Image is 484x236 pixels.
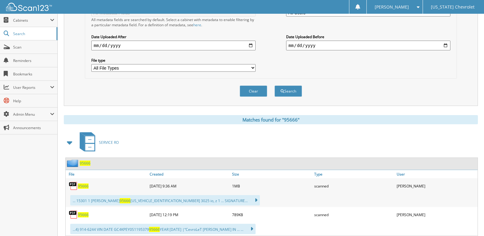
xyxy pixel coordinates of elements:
[6,3,52,11] img: scan123-logo-white.svg
[91,58,256,63] label: File type
[70,224,256,234] div: ...4) 914-6244 VIN DATE GC4KPEY0S1195379 YEAR [DATE] |“CevroLeT [PERSON_NAME] IN ... ...
[13,98,54,103] span: Help
[66,170,148,178] a: File
[13,71,54,77] span: Bookmarks
[13,112,50,117] span: Admin Menu
[286,34,450,39] label: Date Uploaded Before
[91,17,256,27] div: All metadata fields are searched by default. Select a cabinet with metadata to enable filtering b...
[395,209,478,221] div: [PERSON_NAME]
[67,159,80,167] img: folder2.png
[148,170,231,178] a: Created
[78,212,89,217] a: 95666
[286,41,450,50] input: end
[395,180,478,192] div: [PERSON_NAME]
[231,180,313,192] div: 1MB
[193,22,201,27] a: here
[13,58,54,63] span: Reminders
[13,125,54,130] span: Announcements
[69,181,78,191] img: PDF.png
[431,5,475,9] span: [US_STATE] Chevrolet
[69,210,78,219] img: PDF.png
[395,170,478,178] a: User
[375,5,409,9] span: [PERSON_NAME]
[275,85,302,97] button: Search
[78,183,89,189] a: 95666
[120,198,130,203] span: 95666
[70,195,260,205] div: ... 15301 1 [PERSON_NAME] [US_VEHICLE_IDENTIFICATION_NUMBER] 3025 io, z 1 ... SIGNATURE...
[148,209,231,221] div: [DATE] 12:19 PM
[13,45,54,50] span: Scan
[76,130,119,154] a: SERVICE RO
[313,180,395,192] div: scanned
[91,41,256,50] input: start
[99,140,119,145] span: SERVICE RO
[148,180,231,192] div: [DATE] 9:36 AM
[13,18,50,23] span: Cabinets
[13,31,53,36] span: Search
[91,34,256,39] label: Date Uploaded After
[13,85,50,90] span: User Reports
[231,209,313,221] div: 789KB
[231,170,313,178] a: Size
[240,85,267,97] button: Clear
[313,209,395,221] div: scanned
[313,170,395,178] a: Type
[80,161,90,166] a: 95666
[453,207,484,236] iframe: Chat Widget
[149,227,160,232] span: 95666
[64,115,478,124] div: Matches found for "95666"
